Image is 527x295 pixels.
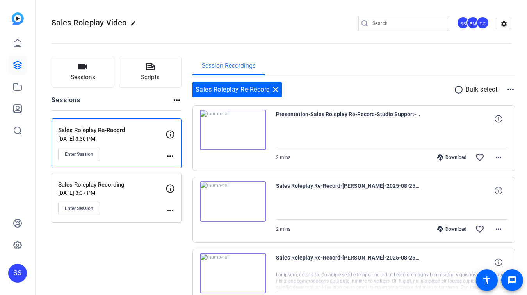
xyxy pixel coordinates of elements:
mat-icon: message [507,276,517,285]
p: Bulk select [466,85,498,94]
mat-icon: more_horiz [166,206,175,215]
span: Enter Session [65,205,93,212]
span: Scripts [141,73,160,82]
button: Scripts [119,57,182,88]
div: BM [466,16,479,29]
span: Sales Roleplay Video [52,18,126,27]
mat-icon: favorite_border [475,153,484,162]
mat-icon: favorite_border [475,224,484,234]
p: Sales Roleplay Recording [58,180,166,189]
span: Sales Roleplay Re-Record-[PERSON_NAME]-2025-08-25-09-58-05-934-1 [276,181,420,200]
input: Search [372,19,443,28]
mat-icon: more_horiz [166,152,175,161]
ngx-avatar: Dave Cowell [476,16,490,30]
h2: Sessions [52,95,81,110]
div: Sales Roleplay Re-Record [192,82,282,97]
span: 2 mins [276,226,290,232]
div: DC [476,16,489,29]
p: Sales Roleplay Re-Record [58,126,166,135]
mat-icon: more_horiz [494,224,503,234]
span: Enter Session [65,151,93,157]
button: Enter Session [58,202,100,215]
mat-icon: accessibility [482,276,491,285]
img: thumb-nail [200,110,266,150]
mat-icon: close [271,85,280,94]
div: Download [433,226,470,232]
p: [DATE] 3:07 PM [58,190,166,196]
span: Sales Roleplay Re-Record-[PERSON_NAME]-2025-08-25-09-58-05-934-0 [276,253,420,272]
span: 2 mins [276,155,290,160]
button: Enter Session [58,148,100,161]
ngx-avatar: Brian McGree [466,16,480,30]
ngx-avatar: Studio Support [457,16,470,30]
mat-icon: settings [496,18,512,30]
span: Session Recordings [202,63,256,69]
div: SS [457,16,470,29]
mat-icon: radio_button_unchecked [454,85,466,94]
span: Sessions [71,73,95,82]
p: [DATE] 3:30 PM [58,136,166,142]
img: blue-gradient.svg [12,12,24,25]
mat-icon: more_horiz [172,95,182,105]
img: thumb-nail [200,181,266,222]
mat-icon: more_horiz [506,85,515,94]
img: thumb-nail [200,253,266,293]
mat-icon: more_horiz [494,153,503,162]
button: Sessions [52,57,114,88]
div: Download [433,154,470,161]
span: Presentation-Sales Roleplay Re-Record-Studio Support-2025-08-25-09-58-05-934-2 [276,110,420,128]
div: SS [8,264,27,283]
mat-icon: edit [130,21,140,30]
